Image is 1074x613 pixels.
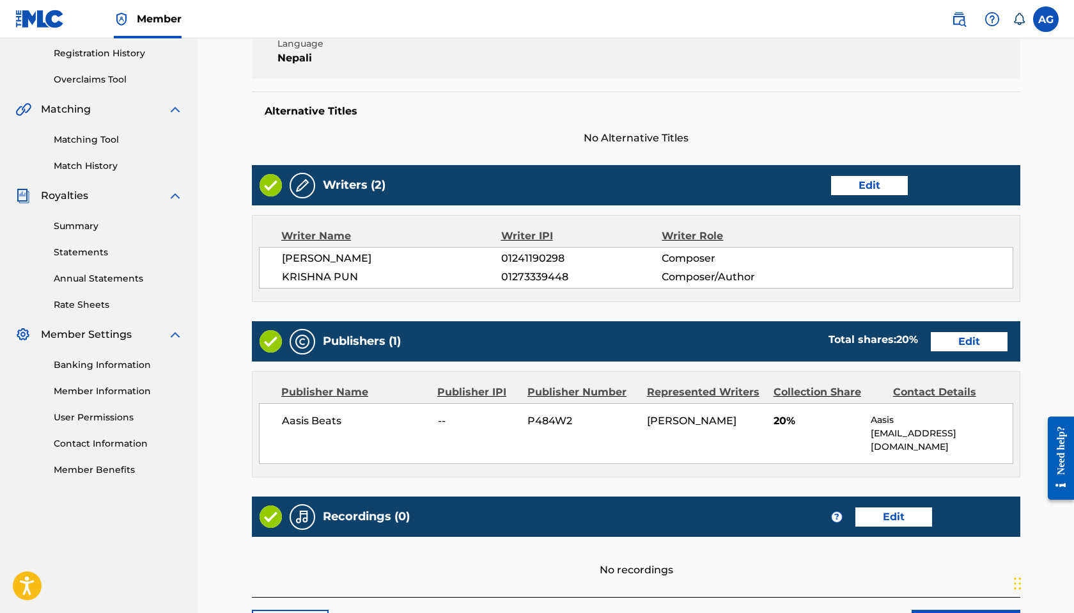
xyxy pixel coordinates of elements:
[774,385,883,400] div: Collection Share
[979,6,1005,32] div: Help
[15,327,31,342] img: Member Settings
[54,246,183,259] a: Statements
[260,506,282,528] img: Valid
[54,272,183,285] a: Annual Statements
[295,334,310,349] img: Publishers
[15,188,31,203] img: Royalties
[931,332,1008,351] a: Edit
[501,269,662,285] span: 01273339448
[1038,406,1074,511] iframe: Resource Center
[252,131,1020,146] span: No Alternative Titles
[277,51,460,66] span: Nepali
[295,178,310,193] img: Writers
[437,385,518,400] div: Publisher IPI
[54,219,183,233] a: Summary
[855,507,932,527] a: Edit
[871,427,1013,454] p: [EMAIL_ADDRESS][DOMAIN_NAME]
[323,509,410,524] h5: Recordings (0)
[438,413,518,429] span: --
[501,251,662,266] span: 01241190298
[295,509,310,525] img: Recordings
[54,411,183,424] a: User Permissions
[647,415,736,427] span: [PERSON_NAME]
[15,10,65,28] img: MLC Logo
[260,174,282,196] img: Valid
[114,12,129,27] img: Top Rightsholder
[832,512,842,522] span: ?
[167,327,183,342] img: expand
[54,47,183,60] a: Registration History
[167,102,183,117] img: expand
[252,537,1020,578] div: No recordings
[54,358,183,372] a: Banking Information
[323,334,401,349] h5: Publishers (1)
[282,413,428,429] span: Aasis Beats
[277,37,460,51] span: Language
[1033,6,1059,32] div: User Menu
[54,159,183,173] a: Match History
[167,188,183,203] img: expand
[137,12,182,26] span: Member
[54,133,183,147] a: Matching Tool
[323,178,385,193] h5: Writers (2)
[281,228,501,244] div: Writer Name
[282,251,501,266] span: [PERSON_NAME]
[946,6,972,32] a: Public Search
[54,463,183,477] a: Member Benefits
[1010,552,1074,613] iframe: Chat Widget
[54,73,183,86] a: Overclaims Tool
[54,385,183,398] a: Member Information
[282,269,501,285] span: KRISHNA PUN
[1014,564,1022,603] div: Drag
[831,176,908,195] a: Edit
[893,385,1003,400] div: Contact Details
[15,102,31,117] img: Matching
[281,385,428,400] div: Publisher Name
[54,298,183,312] a: Rate Sheets
[41,327,132,342] span: Member Settings
[647,385,764,400] div: Represented Writers
[662,269,808,285] span: Composer/Author
[54,437,183,450] a: Contact Information
[260,330,282,353] img: Valid
[662,228,808,244] div: Writer Role
[41,188,88,203] span: Royalties
[984,12,1000,27] img: help
[951,12,967,27] img: search
[662,251,808,266] span: Composer
[527,413,637,429] span: P484W2
[527,385,637,400] div: Publisher Number
[501,228,662,244] div: Writer IPI
[265,105,1008,118] h5: Alternative Titles
[871,413,1013,427] p: Aasis
[896,333,918,346] span: 20 %
[41,102,91,117] span: Matching
[829,332,918,347] div: Total shares:
[774,413,861,429] span: 20%
[1013,13,1025,26] div: Notifications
